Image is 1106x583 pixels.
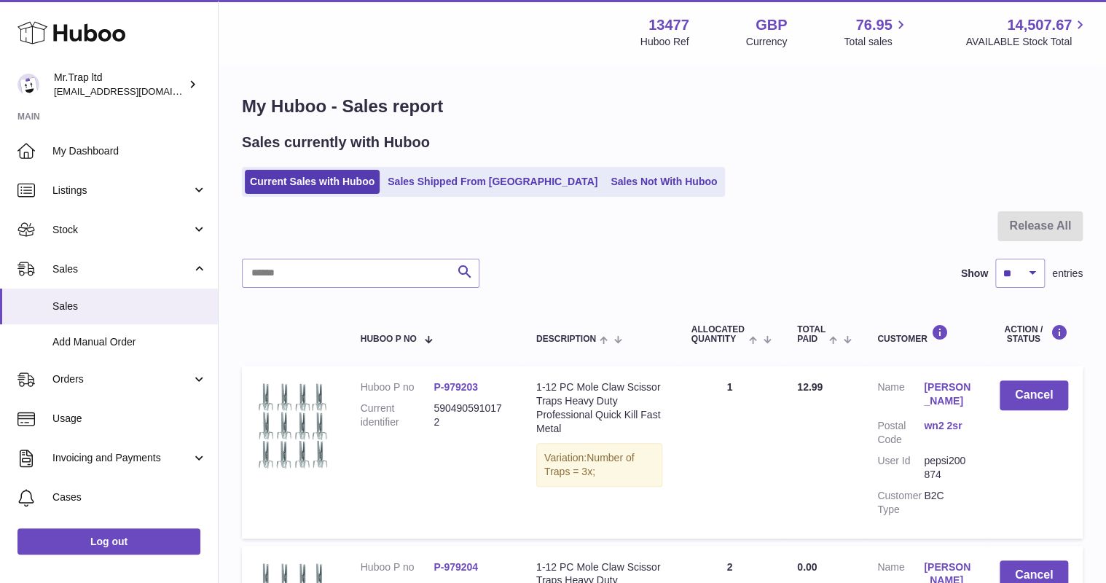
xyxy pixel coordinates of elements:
dt: Customer Type [877,489,924,517]
span: 76.95 [855,15,892,35]
span: Number of Traps = 3x; [544,452,634,477]
span: Total paid [797,325,825,344]
span: Listings [52,184,192,197]
dt: Postal Code [877,419,924,447]
div: Variation: [536,443,662,487]
a: P-979204 [434,561,478,573]
strong: GBP [756,15,787,35]
a: P-979203 [434,381,478,393]
div: Currency [746,35,788,49]
span: Total sales [844,35,909,49]
h1: My Huboo - Sales report [242,95,1083,118]
span: Cases [52,490,207,504]
span: ALLOCATED Quantity [691,325,745,344]
button: Cancel [1000,380,1068,410]
img: office@grabacz.eu [17,74,39,95]
img: $_57.JPG [256,380,329,469]
a: Current Sales with Huboo [245,170,380,194]
span: [EMAIL_ADDRESS][DOMAIN_NAME] [54,85,214,97]
a: 14,507.67 AVAILABLE Stock Total [965,15,1089,49]
dd: B2C [924,489,970,517]
span: Invoicing and Payments [52,451,192,465]
span: 14,507.67 [1007,15,1072,35]
dt: Huboo P no [361,380,434,394]
span: Usage [52,412,207,426]
span: My Dashboard [52,144,207,158]
td: 1 [677,366,783,538]
div: Customer [877,324,970,344]
dt: Name [877,380,924,412]
dt: Huboo P no [361,560,434,574]
div: 1-12 PC Mole Claw Scissor Traps Heavy Duty Professional Quick Kill Fast Metal [536,380,662,436]
span: 12.99 [797,381,823,393]
span: entries [1052,267,1083,281]
a: [PERSON_NAME] [924,380,970,408]
dt: User Id [877,454,924,482]
dd: 5904905910172 [434,402,507,429]
div: Mr.Trap ltd [54,71,185,98]
dt: Current identifier [361,402,434,429]
span: Sales [52,262,192,276]
span: AVAILABLE Stock Total [965,35,1089,49]
span: Add Manual Order [52,335,207,349]
a: Log out [17,528,200,555]
a: wn2 2sr [924,419,970,433]
div: Huboo Ref [640,35,689,49]
a: Sales Not With Huboo [605,170,722,194]
label: Show [961,267,988,281]
span: Sales [52,300,207,313]
a: Sales Shipped From [GEOGRAPHIC_DATA] [383,170,603,194]
a: 76.95 Total sales [844,15,909,49]
span: Description [536,334,596,344]
dd: pepsi200874 [924,454,970,482]
strong: 13477 [648,15,689,35]
span: Orders [52,372,192,386]
h2: Sales currently with Huboo [242,133,430,152]
span: Stock [52,223,192,237]
span: Huboo P no [361,334,417,344]
span: 0.00 [797,561,817,573]
div: Action / Status [1000,324,1068,344]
